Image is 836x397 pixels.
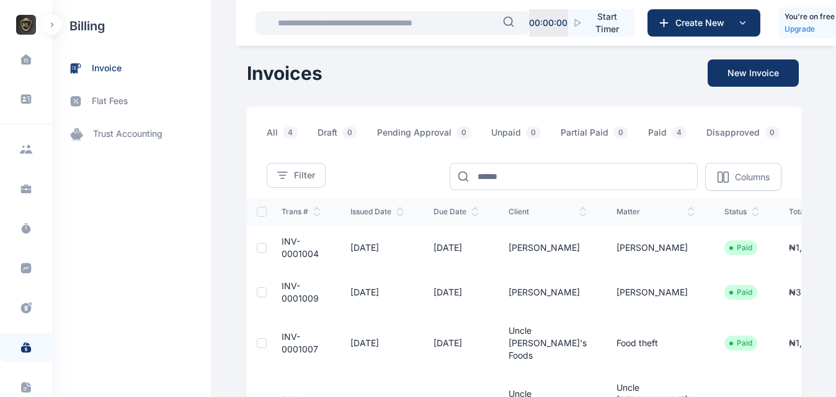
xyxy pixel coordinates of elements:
p: 00 : 00 : 00 [529,17,567,29]
a: invoice [52,52,211,85]
span: 0 [342,126,357,139]
span: trust accounting [93,128,162,141]
span: client [509,207,587,217]
td: [PERSON_NAME] [602,225,709,270]
td: [PERSON_NAME] [602,270,709,315]
a: INV-0001004 [282,236,319,259]
td: Food theft [602,315,709,372]
td: [DATE] [336,225,419,270]
span: ₦1,000.00 [789,338,832,348]
td: [DATE] [419,270,494,315]
span: Create New [670,17,735,29]
a: trust accounting [52,118,211,151]
li: Paid [729,338,752,348]
span: 0 [613,126,628,139]
a: Disapproved0 [706,126,785,146]
td: [PERSON_NAME] [494,225,602,270]
td: [PERSON_NAME] [494,270,602,315]
h1: Invoices [247,62,322,84]
span: flat fees [92,95,128,108]
button: Columns [705,163,781,191]
td: [DATE] [336,315,419,372]
a: Unpaid0 [491,126,546,146]
li: Paid [729,243,752,253]
span: 0 [526,126,541,139]
td: [DATE] [419,225,494,270]
li: Paid [729,287,752,297]
button: Start Timer [568,9,634,37]
a: All4 [267,126,303,146]
a: INV-0001007 [282,331,318,354]
span: 4 [283,126,298,139]
span: issued date [350,207,404,217]
a: Draft0 [318,126,362,146]
span: 0 [765,126,780,139]
span: status [724,207,759,217]
p: Columns [735,171,770,183]
a: flat fees [52,85,211,118]
span: invoice [92,62,122,75]
td: [DATE] [336,270,419,315]
a: Paid4 [648,126,691,146]
span: Start Timer [590,11,625,35]
td: [DATE] [419,315,494,372]
span: Matter [616,207,695,217]
span: 4 [672,126,687,139]
a: Partial Paid0 [561,126,633,146]
a: INV-0001009 [282,281,319,303]
button: Create New [647,9,760,37]
button: Filter [267,163,326,188]
span: Trans # [282,207,321,217]
td: Uncle [PERSON_NAME]'s Foods [494,315,602,372]
button: New Invoice [708,59,799,87]
a: Pending Approval0 [377,126,476,146]
span: Due Date [434,207,479,217]
span: ₦1,001.00 [789,242,830,253]
span: 0 [456,126,471,139]
span: Filter [294,169,315,181]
